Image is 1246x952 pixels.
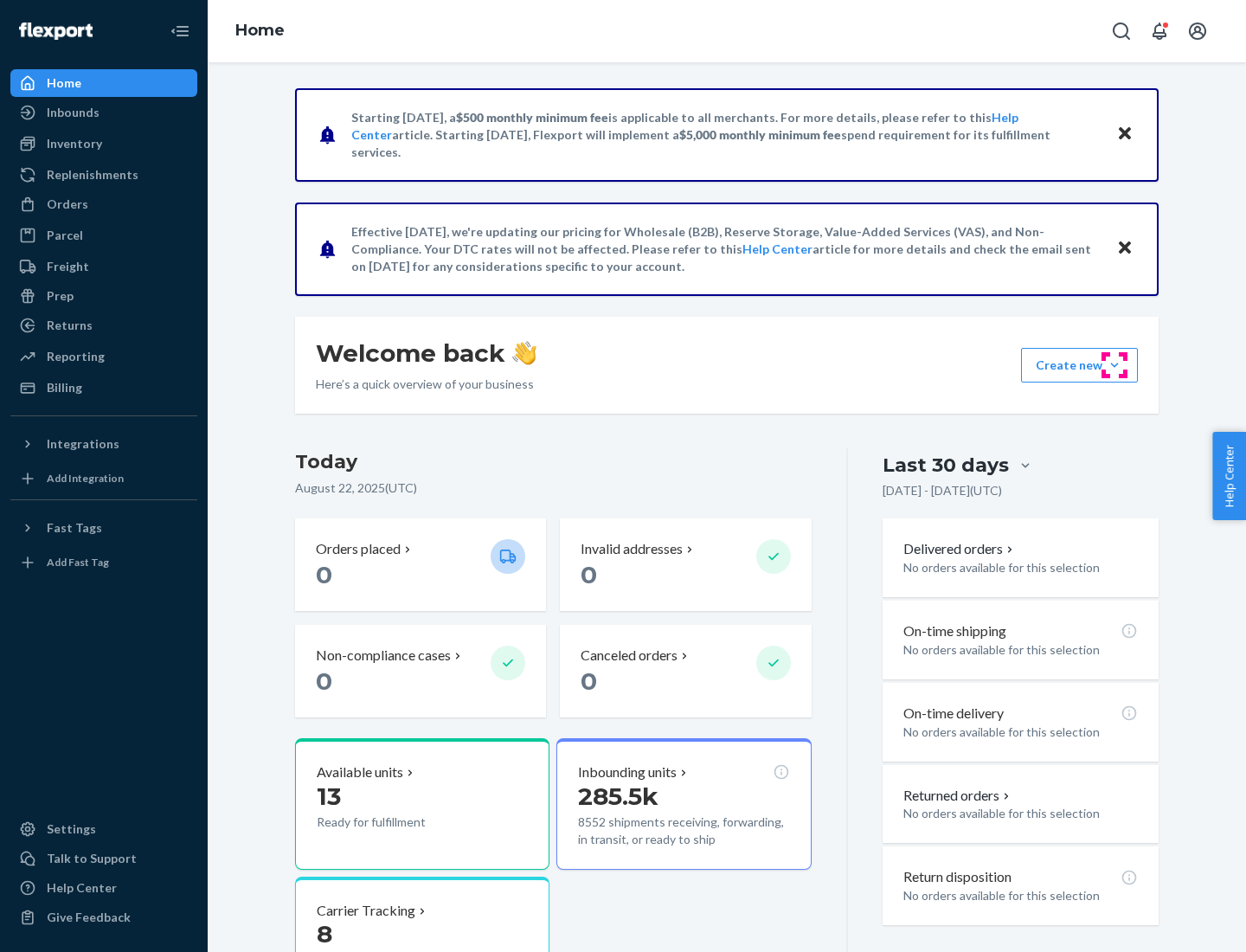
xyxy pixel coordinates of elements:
[47,850,137,867] div: Talk to Support
[10,130,197,158] a: Inventory
[47,196,88,213] div: Orders
[47,166,138,183] div: Replenishments
[47,879,117,897] div: Help Center
[10,514,197,542] button: Fast Tags
[10,161,197,189] a: Replenishments
[10,190,197,218] a: Orders
[47,227,83,244] div: Parcel
[1180,14,1215,48] button: Open account menu
[316,338,536,369] h1: Welcome back
[903,887,1138,904] p: No orders available for this selection
[10,549,197,576] a: Add Fast Tag
[10,343,197,370] a: Reporting
[903,641,1138,659] p: No orders available for this selection
[903,786,1013,806] button: Returned orders
[581,646,678,666] p: Canceled orders
[903,559,1138,576] p: No orders available for this selection
[560,625,811,717] button: Canceled orders 0
[1021,348,1138,383] button: Create new
[883,452,1009,479] div: Last 30 days
[10,222,197,249] a: Parcel
[316,539,401,559] p: Orders placed
[317,762,403,782] p: Available units
[235,21,285,40] a: Home
[10,99,197,126] a: Inbounds
[351,109,1100,161] p: Starting [DATE], a is applicable to all merchants. For more details, please refer to this article...
[903,724,1138,741] p: No orders available for this selection
[10,815,197,843] a: Settings
[1114,122,1136,147] button: Close
[581,560,597,589] span: 0
[903,704,1004,724] p: On-time delivery
[222,6,299,56] ol: breadcrumbs
[742,241,812,256] a: Help Center
[10,430,197,458] button: Integrations
[317,814,477,831] p: Ready for fulfillment
[581,539,683,559] p: Invalid addresses
[1212,432,1246,520] button: Help Center
[47,317,93,334] div: Returns
[47,135,102,152] div: Inventory
[317,919,332,949] span: 8
[10,465,197,492] a: Add Integration
[351,223,1100,275] p: Effective [DATE], we're updating our pricing for Wholesale (B2B), Reserve Storage, Value-Added Se...
[47,104,100,121] div: Inbounds
[316,376,536,393] p: Here’s a quick overview of your business
[883,482,1002,499] p: [DATE] - [DATE] ( UTC )
[903,539,1017,559] button: Delivered orders
[512,341,536,365] img: hand-wave emoji
[10,253,197,280] a: Freight
[1104,14,1139,48] button: Open Search Box
[10,69,197,97] a: Home
[47,820,96,838] div: Settings
[578,782,658,811] span: 285.5k
[295,448,812,476] h3: Today
[316,666,332,696] span: 0
[163,14,197,48] button: Close Navigation
[19,23,93,40] img: Flexport logo
[578,814,789,848] p: 8552 shipments receiving, forwarding, in transit, or ready to ship
[47,348,105,365] div: Reporting
[556,738,811,870] button: Inbounding units285.5k8552 shipments receiving, forwarding, in transit, or ready to ship
[10,845,197,872] a: Talk to Support
[578,762,677,782] p: Inbounding units
[47,471,124,486] div: Add Integration
[47,435,119,453] div: Integrations
[295,479,812,497] p: August 22, 2025 ( UTC )
[10,312,197,339] a: Returns
[47,519,102,537] div: Fast Tags
[316,646,451,666] p: Non-compliance cases
[679,127,841,142] span: $5,000 monthly minimum fee
[1142,14,1177,48] button: Open notifications
[456,110,608,125] span: $500 monthly minimum fee
[295,738,549,870] button: Available units13Ready for fulfillment
[1114,236,1136,261] button: Close
[47,909,131,926] div: Give Feedback
[10,282,197,310] a: Prep
[903,621,1006,641] p: On-time shipping
[317,901,415,921] p: Carrier Tracking
[295,518,546,611] button: Orders placed 0
[903,867,1012,887] p: Return disposition
[295,625,546,717] button: Non-compliance cases 0
[10,874,197,902] a: Help Center
[903,805,1138,822] p: No orders available for this selection
[47,379,82,396] div: Billing
[10,904,197,931] button: Give Feedback
[47,555,109,569] div: Add Fast Tag
[47,258,89,275] div: Freight
[10,374,197,402] a: Billing
[47,287,74,305] div: Prep
[47,74,81,92] div: Home
[581,666,597,696] span: 0
[316,560,332,589] span: 0
[317,782,341,811] span: 13
[560,518,811,611] button: Invalid addresses 0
